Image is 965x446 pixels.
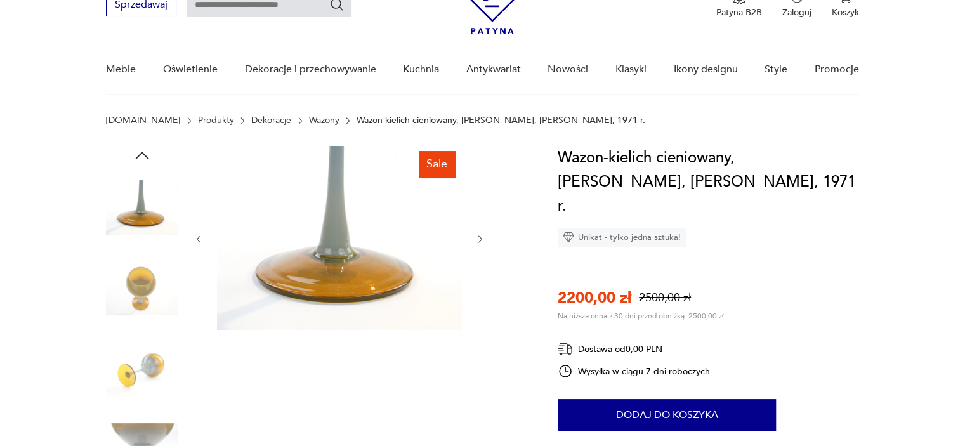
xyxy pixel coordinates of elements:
[198,115,234,126] a: Produkty
[106,171,178,244] img: Zdjęcie produktu Wazon-kielich cieniowany, Zbigniew Horbowy, Huta Sudety, 1971 r.
[815,45,859,94] a: Promocje
[419,151,455,178] div: Sale
[832,6,859,18] p: Koszyk
[558,228,686,247] div: Unikat - tylko jedna sztuka!
[782,6,811,18] p: Zaloguj
[673,45,737,94] a: Ikony designu
[244,45,376,94] a: Dekoracje i przechowywanie
[639,290,691,306] p: 2500,00 zł
[466,45,521,94] a: Antykwariat
[106,253,178,325] img: Zdjęcie produktu Wazon-kielich cieniowany, Zbigniew Horbowy, Huta Sudety, 1971 r.
[558,364,710,379] div: Wysyłka w ciągu 7 dni roboczych
[106,333,178,405] img: Zdjęcie produktu Wazon-kielich cieniowany, Zbigniew Horbowy, Huta Sudety, 1971 r.
[106,1,176,10] a: Sprzedawaj
[558,146,859,218] h1: Wazon-kielich cieniowany, [PERSON_NAME], [PERSON_NAME], 1971 r.
[563,232,574,243] img: Ikona diamentu
[558,341,573,357] img: Ikona dostawy
[106,115,180,126] a: [DOMAIN_NAME]
[106,45,136,94] a: Meble
[765,45,787,94] a: Style
[251,115,291,126] a: Dekoracje
[558,311,724,321] p: Najniższa cena z 30 dni przed obniżką: 2500,00 zł
[309,115,339,126] a: Wazony
[357,115,645,126] p: Wazon-kielich cieniowany, [PERSON_NAME], [PERSON_NAME], 1971 r.
[163,45,218,94] a: Oświetlenie
[548,45,588,94] a: Nowości
[558,399,776,431] button: Dodaj do koszyka
[558,341,710,357] div: Dostawa od 0,00 PLN
[217,146,462,330] img: Zdjęcie produktu Wazon-kielich cieniowany, Zbigniew Horbowy, Huta Sudety, 1971 r.
[615,45,647,94] a: Klasyki
[558,287,631,308] p: 2200,00 zł
[403,45,439,94] a: Kuchnia
[716,6,762,18] p: Patyna B2B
